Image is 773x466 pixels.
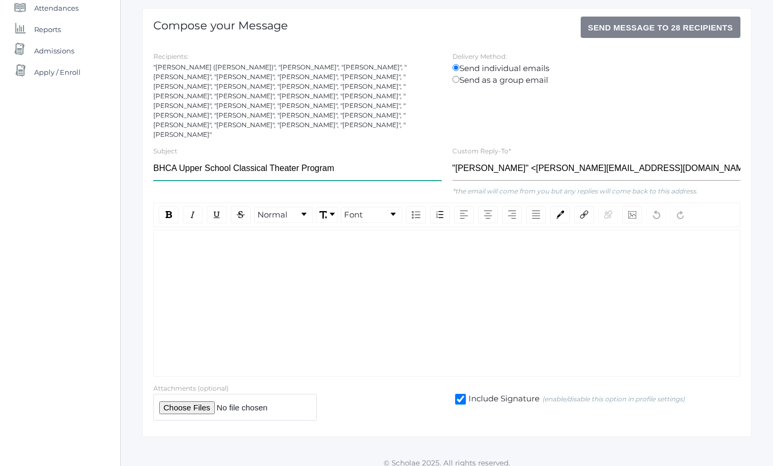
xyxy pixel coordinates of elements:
label: Attachments (optional) [153,384,229,392]
div: Link [574,206,594,223]
div: Unlink [598,206,618,223]
div: Italic [183,206,202,223]
span: Apply / Enroll [34,61,81,83]
label: Delivery Method: [452,52,507,60]
span: Admissions [34,40,74,61]
div: rdw-list-control [404,206,452,223]
div: rdw-block-control [253,206,315,223]
span: Font [344,209,363,221]
div: Image [622,206,642,223]
span: Include Signature [466,393,540,406]
div: rdw-toolbar [153,203,740,227]
div: Ordered [430,206,450,223]
button: Send Message to 28 recipients [581,17,741,38]
span: Normal [257,209,287,221]
div: rdw-textalign-control [452,206,548,223]
div: Right [502,206,522,223]
div: Unordered [406,206,426,223]
div: rdw-link-control [572,206,620,223]
div: Redo [670,206,690,223]
h1: Compose your Message [153,19,288,32]
a: Font [341,207,402,222]
div: Center [478,206,498,223]
div: rdw-history-control [644,206,692,223]
div: rdw-font-family-control [339,206,404,223]
a: Font Size [317,207,337,222]
div: rdw-editor [162,241,732,253]
label: Send as a group email [452,74,741,87]
div: Left [454,206,474,223]
div: rdw-dropdown [341,207,402,223]
div: Bold [159,206,178,223]
div: "[PERSON_NAME] ([PERSON_NAME])", "[PERSON_NAME]", "[PERSON_NAME]", "[PERSON_NAME]", "[PERSON_NAME... [153,63,442,139]
input: "Full Name" <email@email.com> [452,157,741,181]
div: Undo [646,206,666,223]
a: Block Type [255,207,313,222]
div: rdw-font-size-control [315,206,339,223]
label: Custom Reply-To* [452,147,511,155]
span: Reports [34,19,61,40]
div: Justify [526,206,546,223]
em: (enable/disable this option in profile settings) [542,394,685,404]
div: rdw-color-picker [548,206,572,223]
div: rdw-dropdown [254,207,313,223]
input: Send as a group email [452,76,459,83]
input: Send individual emails [452,64,459,71]
label: Send individual emails [452,63,741,75]
input: Include Signature(enable/disable this option in profile settings) [455,394,466,405]
div: rdw-image-control [620,206,644,223]
div: rdw-wrapper [153,203,740,377]
span: Send Message to 28 recipients [588,23,733,32]
div: Underline [207,206,227,223]
label: Subject [153,147,177,155]
div: rdw-inline-control [157,206,253,223]
label: Recipients: [153,52,189,60]
div: Strikethrough [231,206,251,223]
em: *the email will come from you but any replies will come back to this address. [452,187,698,195]
div: rdw-dropdown [316,207,338,223]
